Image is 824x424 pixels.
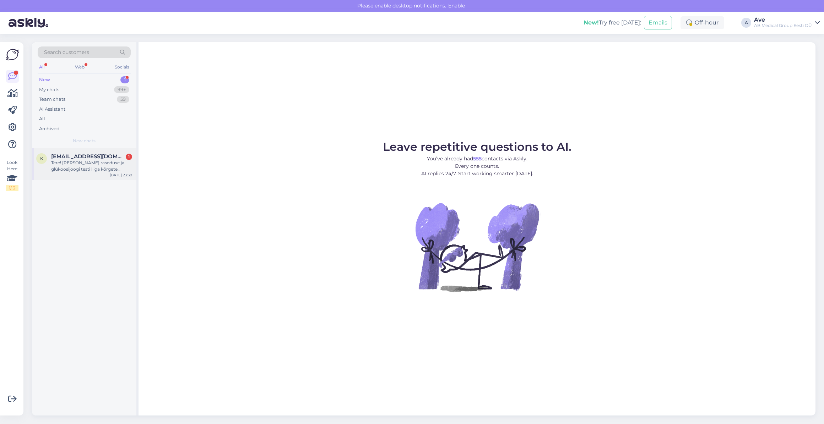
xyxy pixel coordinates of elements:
[383,155,571,177] p: You’ve already had contacts via Askly. Every one counts. AI replies 24/7. Start working smarter [...
[51,153,125,160] span: katicen@gmail.com
[38,62,46,72] div: All
[383,140,571,154] span: Leave repetitive questions to AI.
[413,183,541,311] img: No Chat active
[681,16,724,29] div: Off-hour
[110,172,132,178] div: [DATE] 23:39
[754,17,820,28] a: AveAB Medical Group Eesti OÜ
[6,159,18,191] div: Look Here
[74,62,86,72] div: Web
[473,155,482,162] b: 555
[644,16,672,29] button: Emails
[39,76,50,83] div: New
[73,138,96,144] span: New chats
[754,23,812,28] div: AB Medical Group Eesti OÜ
[584,18,641,27] div: Try free [DATE]:
[44,49,89,56] span: Search customers
[39,106,65,113] div: AI Assistant
[117,96,129,103] div: 59
[584,19,599,26] b: New!
[39,125,60,132] div: Archived
[39,115,45,122] div: All
[114,86,129,93] div: 99+
[39,96,65,103] div: Team chats
[39,86,59,93] div: My chats
[6,48,19,61] img: Askly Logo
[6,185,18,191] div: 1 / 3
[120,76,129,83] div: 1
[754,17,812,23] div: Ave
[40,156,43,161] span: k
[113,62,131,72] div: Socials
[741,18,751,28] div: A
[446,2,467,9] span: Enable
[51,160,132,172] div: Tere! [PERSON_NAME] raseduse ja glükoosijoogi testi liiga kõrgete näitudega, soovitas ämmaemand p...
[126,154,132,160] div: 1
